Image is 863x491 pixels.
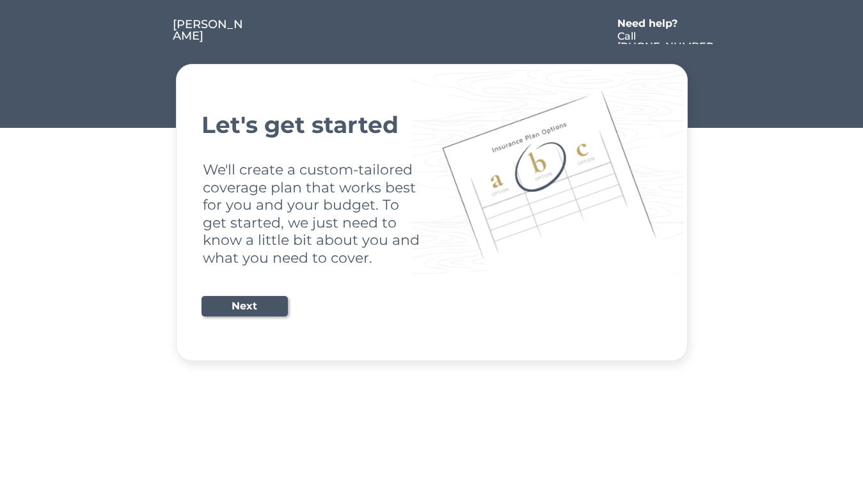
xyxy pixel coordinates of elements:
[203,161,422,267] div: We'll create a custom-tailored coverage plan that works best for you and your budget. To get star...
[202,113,662,136] div: Let's get started
[617,31,716,44] a: Call [PHONE_NUMBER]
[173,19,246,44] a: [PERSON_NAME]
[617,19,691,29] div: Need help?
[617,31,716,62] div: Call [PHONE_NUMBER]
[173,19,246,42] div: [PERSON_NAME]
[202,296,288,316] button: Next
